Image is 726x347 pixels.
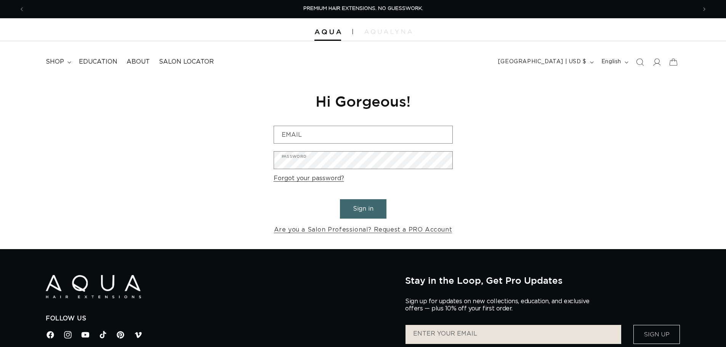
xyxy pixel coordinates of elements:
span: English [601,58,621,66]
img: Aqua Hair Extensions [314,29,341,35]
img: Aqua Hair Extensions [46,275,141,298]
button: Sign in [340,199,386,219]
button: Previous announcement [13,2,30,16]
span: [GEOGRAPHIC_DATA] | USD $ [498,58,587,66]
input: Email [274,126,452,143]
h2: Follow Us [46,315,394,323]
span: Salon Locator [159,58,214,66]
h1: Hi Gorgeous! [274,92,453,110]
button: English [597,55,631,69]
span: Education [79,58,117,66]
p: Sign up for updates on new collections, education, and exclusive offers — plus 10% off your first... [405,298,596,312]
a: Are you a Salon Professional? Request a PRO Account [274,224,452,235]
button: Next announcement [696,2,713,16]
img: aqualyna.com [364,29,412,34]
a: Forgot your password? [274,173,344,184]
a: Salon Locator [154,53,218,70]
span: PREMIUM HAIR EXTENSIONS. NO GUESSWORK. [303,6,423,11]
button: Sign Up [633,325,680,344]
a: About [122,53,154,70]
span: shop [46,58,64,66]
a: Education [74,53,122,70]
span: About [127,58,150,66]
summary: Search [631,54,648,70]
button: [GEOGRAPHIC_DATA] | USD $ [494,55,597,69]
summary: shop [41,53,74,70]
input: ENTER YOUR EMAIL [405,325,621,344]
h2: Stay in the Loop, Get Pro Updates [405,275,680,286]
